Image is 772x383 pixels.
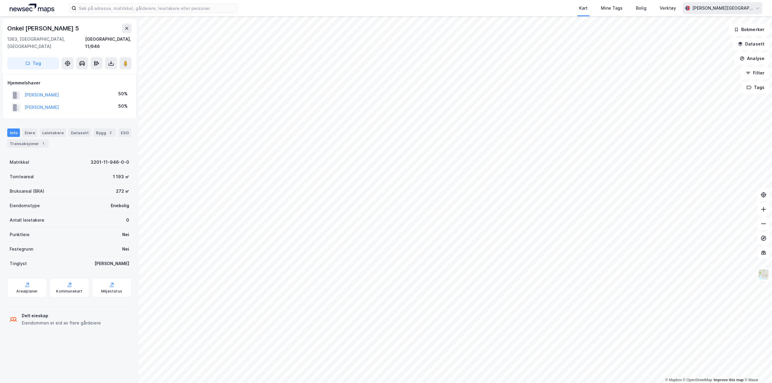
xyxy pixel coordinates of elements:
[742,354,772,383] iframe: Chat Widget
[636,5,646,12] div: Bolig
[714,378,744,382] a: Improve this map
[758,269,769,280] img: Z
[94,128,116,137] div: Bygg
[10,188,44,195] div: Bruksareal (BRA)
[16,289,38,294] div: Arealplaner
[742,81,770,93] button: Tags
[7,128,20,137] div: Info
[10,231,30,238] div: Punktleie
[111,202,129,209] div: Enebolig
[7,57,59,69] button: Tag
[579,5,588,12] div: Kart
[729,24,770,36] button: Bokmerker
[118,90,128,97] div: 50%
[10,260,27,267] div: Tinglyst
[76,4,238,13] input: Søk på adresse, matrikkel, gårdeiere, leietakere eller personer
[7,24,80,33] div: Onkel [PERSON_NAME] 5
[7,36,85,50] div: 1363, [GEOGRAPHIC_DATA], [GEOGRAPHIC_DATA]
[107,130,113,136] div: 2
[113,173,129,180] div: 1 193 ㎡
[733,38,770,50] button: Datasett
[10,245,33,253] div: Festegrunn
[660,5,676,12] div: Verktøy
[22,319,101,327] div: Eiendommen er eid av flere gårdeiere
[118,128,131,137] div: ESG
[56,289,82,294] div: Kommunekart
[126,217,129,224] div: 0
[40,128,66,137] div: Leietakere
[122,231,129,238] div: Nei
[683,378,712,382] a: OpenStreetMap
[10,4,54,13] img: logo.a4113a55bc3d86da70a041830d287a7e.svg
[101,289,122,294] div: Miljøstatus
[118,103,128,110] div: 50%
[8,79,131,87] div: Hjemmelshaver
[94,260,129,267] div: [PERSON_NAME]
[741,67,770,79] button: Filter
[116,188,129,195] div: 272 ㎡
[692,5,753,12] div: [PERSON_NAME][GEOGRAPHIC_DATA]
[665,378,682,382] a: Mapbox
[735,52,770,65] button: Analyse
[122,245,129,253] div: Nei
[7,139,49,148] div: Transaksjoner
[22,312,101,319] div: Delt eieskap
[10,159,29,166] div: Matrikkel
[10,202,40,209] div: Eiendomstype
[40,141,46,147] div: 1
[10,217,44,224] div: Antall leietakere
[601,5,623,12] div: Mine Tags
[85,36,132,50] div: [GEOGRAPHIC_DATA], 11/946
[69,128,91,137] div: Datasett
[10,173,34,180] div: Tomteareal
[22,128,37,137] div: Eiere
[91,159,129,166] div: 3201-11-946-0-0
